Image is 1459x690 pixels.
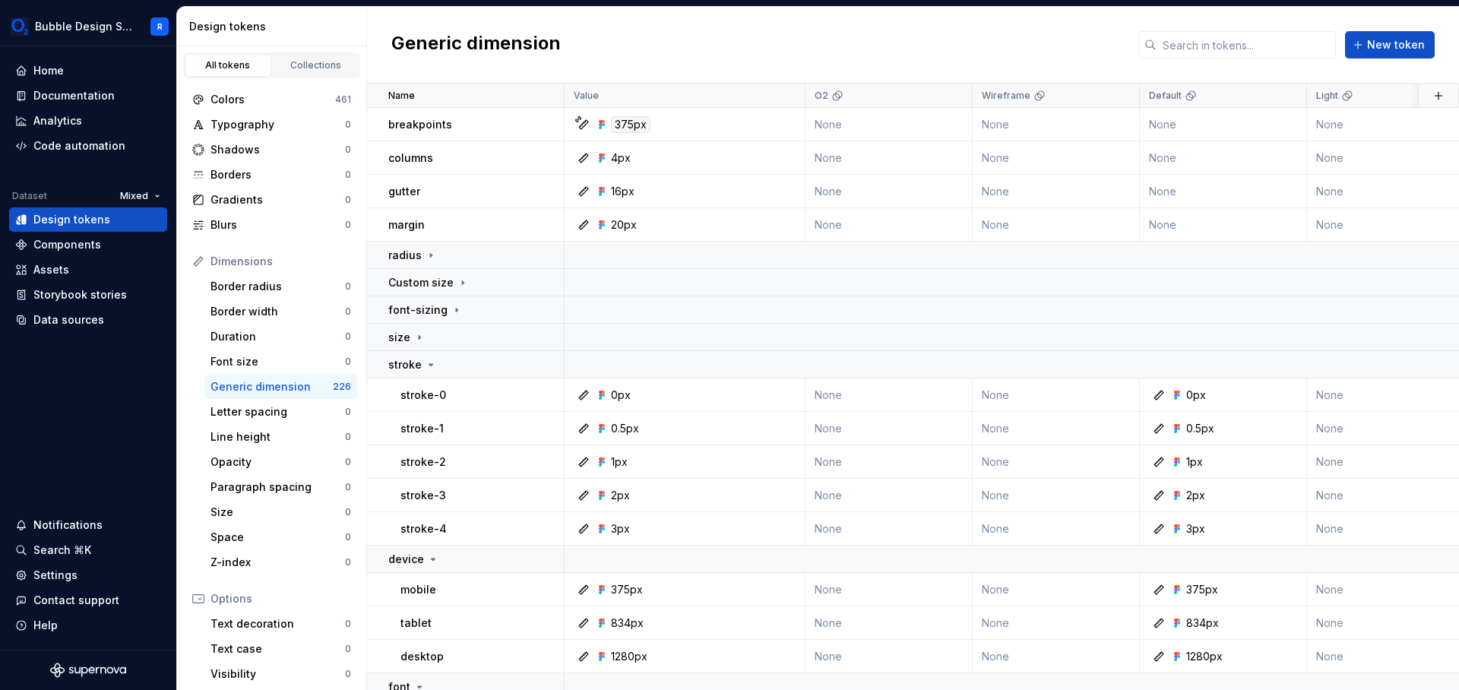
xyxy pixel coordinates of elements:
[345,119,351,131] div: 0
[9,563,167,587] a: Settings
[33,543,91,558] div: Search ⌘K
[1140,175,1307,208] td: None
[345,618,351,630] div: 0
[33,262,69,277] div: Assets
[805,640,973,673] td: None
[9,59,167,83] a: Home
[33,312,104,328] div: Data sources
[805,141,973,175] td: None
[805,208,973,242] td: None
[805,378,973,412] td: None
[1186,454,1203,470] div: 1px
[345,194,351,206] div: 0
[345,169,351,181] div: 0
[388,302,448,318] p: font-sizing
[9,207,167,232] a: Design tokens
[204,350,357,374] a: Font size0
[345,643,351,655] div: 0
[611,582,643,597] div: 375px
[33,517,103,533] div: Notifications
[388,248,422,263] p: radius
[204,324,357,349] a: Duration0
[210,591,351,606] div: Options
[3,10,173,43] button: Bubble Design SystemR
[186,213,357,237] a: Blurs0
[345,356,351,368] div: 0
[805,512,973,546] td: None
[210,117,345,132] div: Typography
[204,274,357,299] a: Border radius0
[973,208,1140,242] td: None
[611,616,644,631] div: 834px
[278,59,354,71] div: Collections
[210,666,345,682] div: Visibility
[388,275,454,290] p: Custom size
[400,388,446,403] p: stroke-0
[805,108,973,141] td: None
[805,412,973,445] td: None
[189,19,360,34] div: Design tokens
[204,612,357,636] a: Text decoration0
[1140,108,1307,141] td: None
[33,63,64,78] div: Home
[400,582,436,597] p: mobile
[186,138,357,162] a: Shadows0
[204,525,357,549] a: Space0
[1157,31,1336,59] input: Search in tokens...
[210,429,345,445] div: Line height
[815,90,828,102] p: O2
[982,90,1030,102] p: Wireframe
[33,113,82,128] div: Analytics
[345,481,351,493] div: 0
[210,329,345,344] div: Duration
[9,109,167,133] a: Analytics
[400,421,444,436] p: stroke-1
[345,431,351,443] div: 0
[1140,208,1307,242] td: None
[611,150,631,166] div: 4px
[805,479,973,512] td: None
[9,134,167,158] a: Code automation
[9,588,167,612] button: Contact support
[210,454,345,470] div: Opacity
[186,163,357,187] a: Borders0
[345,144,351,156] div: 0
[345,668,351,680] div: 0
[210,142,345,157] div: Shadows
[611,217,637,233] div: 20px
[9,283,167,307] a: Storybook stories
[400,616,432,631] p: tablet
[12,190,47,202] div: Dataset
[345,219,351,231] div: 0
[611,454,628,470] div: 1px
[388,90,415,102] p: Name
[120,190,148,202] span: Mixed
[973,175,1140,208] td: None
[345,280,351,293] div: 0
[190,59,266,71] div: All tokens
[9,538,167,562] button: Search ⌘K
[9,84,167,108] a: Documentation
[9,258,167,282] a: Assets
[973,479,1140,512] td: None
[1186,488,1205,503] div: 2px
[611,649,647,664] div: 1280px
[335,93,351,106] div: 461
[210,404,345,419] div: Letter spacing
[973,378,1140,412] td: None
[973,445,1140,479] td: None
[210,167,345,182] div: Borders
[345,506,351,518] div: 0
[1186,388,1206,403] div: 0px
[11,17,29,36] img: 1a847f6c-1245-4c66-adf2-ab3a177fc91e.png
[1186,421,1214,436] div: 0.5px
[388,357,422,372] p: stroke
[204,500,357,524] a: Size0
[113,185,167,207] button: Mixed
[33,287,127,302] div: Storybook stories
[204,475,357,499] a: Paragraph spacing0
[574,90,599,102] p: Value
[805,445,973,479] td: None
[1186,616,1219,631] div: 834px
[33,138,125,154] div: Code automation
